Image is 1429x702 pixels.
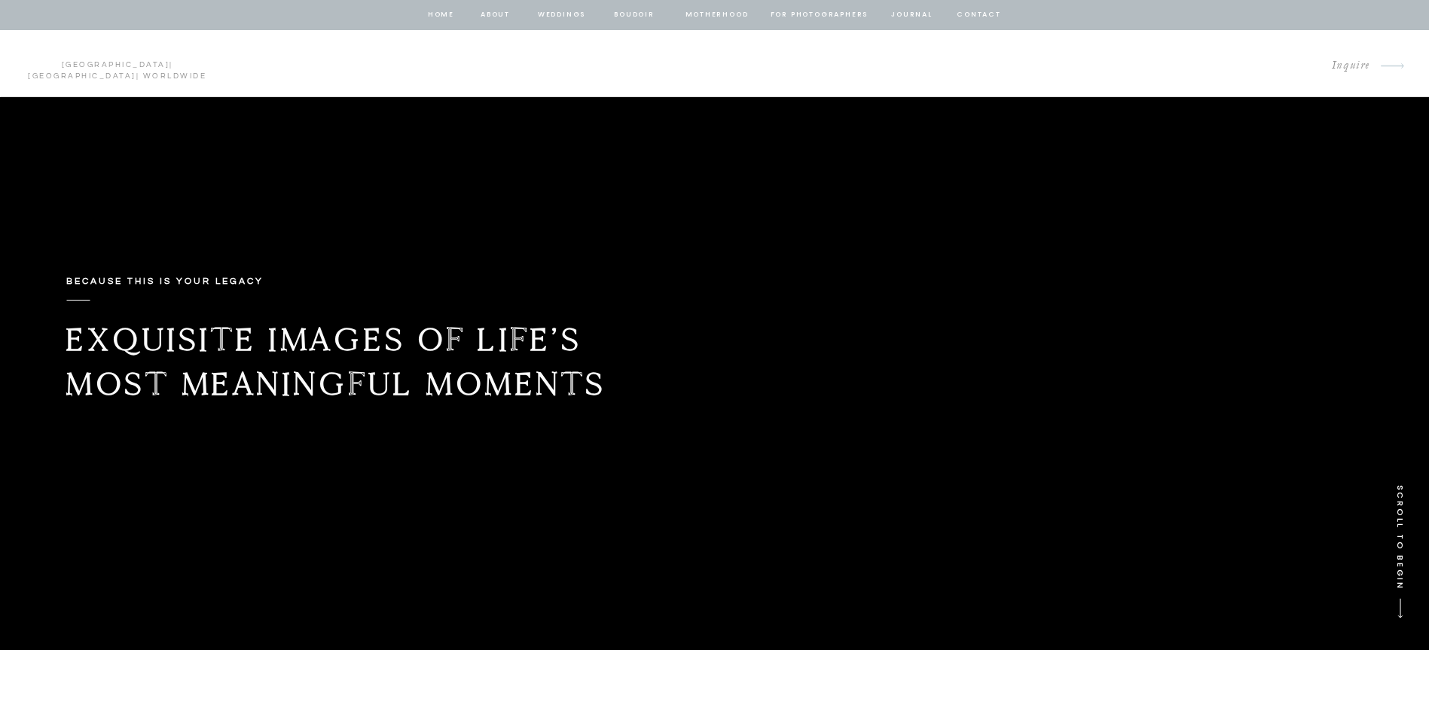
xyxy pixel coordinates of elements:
[28,72,136,80] a: [GEOGRAPHIC_DATA]
[771,8,869,22] a: for photographers
[685,8,748,22] a: Motherhood
[427,8,456,22] a: home
[66,276,264,286] b: Because this is your legacy
[21,60,213,69] p: | | Worldwide
[536,8,588,22] a: Weddings
[1320,56,1370,76] a: Inquire
[62,61,170,69] a: [GEOGRAPHIC_DATA]
[480,8,511,22] a: about
[66,319,606,404] b: Exquisite images of life’s most meaningful moments
[1389,485,1407,612] p: SCROLL TO BEGIN
[955,8,1003,22] a: contact
[613,8,656,22] a: BOUDOIR
[889,8,936,22] a: journal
